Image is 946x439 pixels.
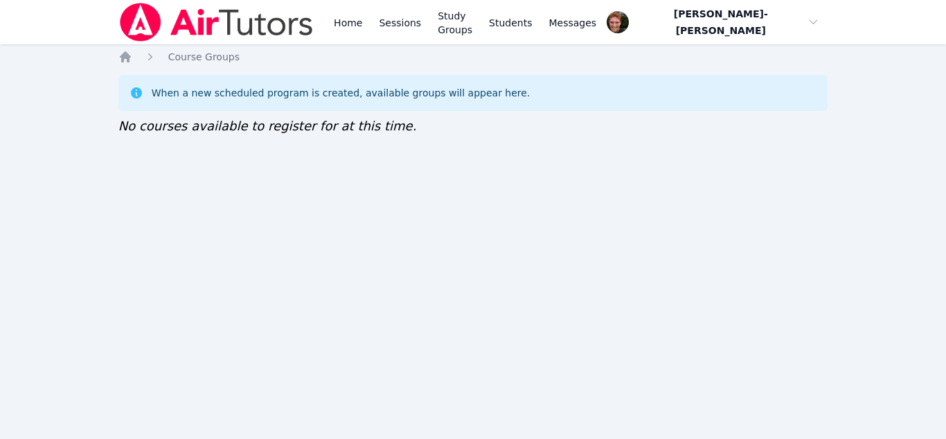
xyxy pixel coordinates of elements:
nav: Breadcrumb [118,50,828,64]
span: No courses available to register for at this time. [118,119,417,133]
img: Air Tutors [118,3,314,42]
div: When a new scheduled program is created, available groups will appear here. [152,86,530,100]
span: Course Groups [168,51,240,62]
span: Messages [549,16,597,30]
a: Course Groups [168,50,240,64]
